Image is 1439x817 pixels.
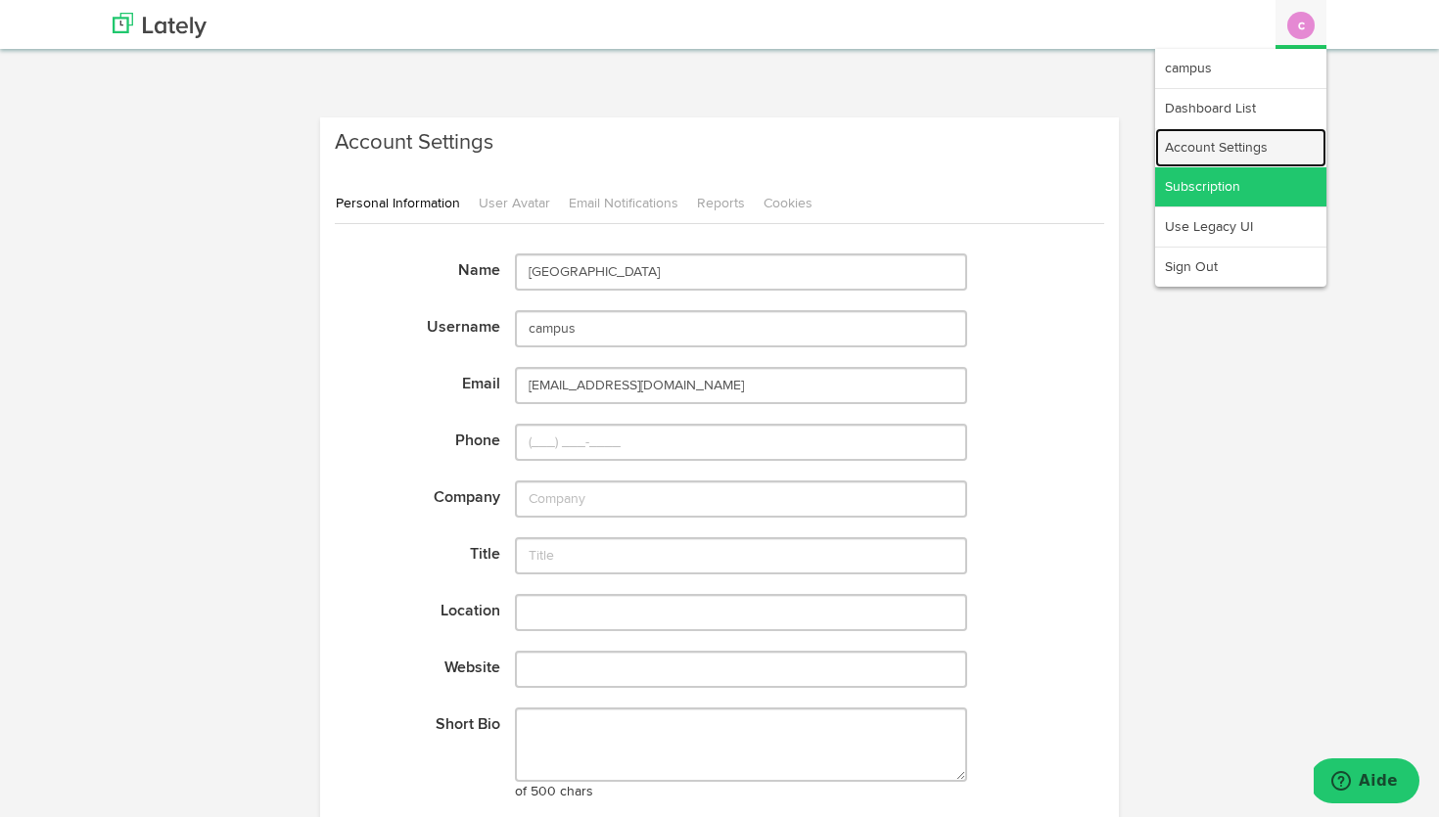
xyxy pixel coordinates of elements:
a: Sign Out [1155,248,1326,287]
input: Email [515,367,967,404]
label: Username [320,310,501,340]
a: User Avatar [478,183,566,224]
label: Location [320,594,501,623]
input: First Name Last Name [515,253,967,291]
a: Cookies [763,183,828,224]
label: Company [320,480,501,510]
img: logo_lately_bg_light.svg [113,13,207,38]
label: Name [320,253,501,283]
label: Email [320,367,501,396]
p: of 500 chars [515,782,967,801]
input: Company [515,480,967,518]
label: Short Bio [320,707,501,737]
a: Subscription [1155,167,1326,206]
button: c [1287,12,1315,39]
a: Email Notifications [568,183,694,224]
a: Account Settings [1155,128,1326,167]
label: Title [320,537,501,567]
a: campus [1155,49,1326,88]
iframe: Ouvre un widget dans lequel vous pouvez trouver plus d’informations [1314,758,1419,807]
label: Phone [320,424,501,453]
input: Title [515,537,967,574]
h3: Account Settings [335,127,1105,159]
a: Use Legacy UI [1155,207,1326,247]
a: Personal Information [335,183,476,223]
a: Dashboard List [1155,89,1326,128]
a: Reports [696,183,761,224]
input: (___) ___-____ [515,424,967,461]
label: Website [320,651,501,680]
